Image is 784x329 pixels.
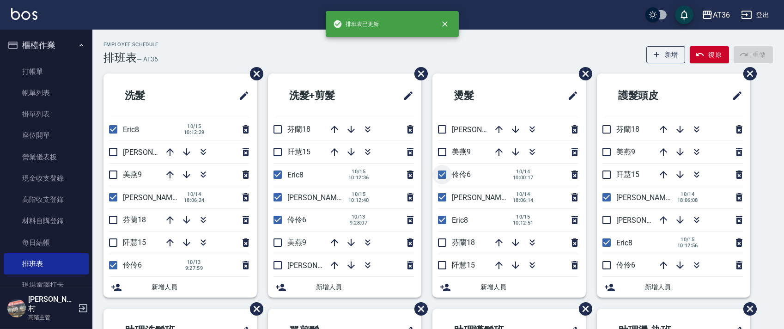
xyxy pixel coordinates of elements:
[407,60,429,87] span: 刪除班表
[616,216,680,225] span: [PERSON_NAME]16
[103,51,137,64] h3: 排班表
[348,214,369,220] span: 10/13
[287,215,306,224] span: 伶伶6
[604,79,699,112] h2: 護髮頭皮
[677,197,698,203] span: 18:06:08
[677,191,698,197] span: 10/14
[452,216,468,225] span: Eric8
[677,237,698,243] span: 10/15
[184,129,205,135] span: 10:12:29
[287,171,304,179] span: Eric8
[123,215,146,224] span: 芬蘭18
[452,170,471,179] span: 伶伶6
[123,148,187,157] span: [PERSON_NAME]16
[275,79,373,112] h2: 洗髮+剪髮
[4,146,89,168] a: 營業儀表板
[616,193,680,202] span: [PERSON_NAME]11
[4,61,89,82] a: 打帳單
[243,60,265,87] span: 刪除班表
[4,189,89,210] a: 高階收支登錄
[513,175,534,181] span: 10:00:17
[616,147,635,156] span: 美燕9
[348,220,369,226] span: 9:28:07
[4,232,89,253] a: 每日結帳
[184,259,204,265] span: 10/13
[440,79,525,112] h2: 燙髮
[287,261,351,270] span: [PERSON_NAME]16
[233,85,249,107] span: 修改班表的標題
[616,261,635,269] span: 伶伶6
[287,238,306,247] span: 美燕9
[513,220,534,226] span: 10:12:51
[348,197,369,203] span: 10:12:40
[7,299,26,317] img: Person
[103,42,158,48] h2: Employee Schedule
[184,123,205,129] span: 10/15
[184,197,205,203] span: 18:06:24
[690,46,729,63] button: 復原
[287,125,310,134] span: 芬蘭18
[4,274,89,296] a: 現場電腦打卡
[736,295,758,323] span: 刪除班表
[4,82,89,104] a: 帳單列表
[435,14,455,34] button: close
[452,147,471,156] span: 美燕9
[287,147,310,156] span: 阡慧15
[11,8,37,20] img: Logo
[152,282,249,292] span: 新增人員
[513,214,534,220] span: 10/15
[713,9,730,21] div: AT36
[348,175,369,181] span: 10:12:36
[243,295,265,323] span: 刪除班表
[616,238,632,247] span: Eric8
[316,282,414,292] span: 新增人員
[452,261,475,269] span: 阡慧15
[4,125,89,146] a: 座位開單
[597,277,750,298] div: 新增人員
[513,169,534,175] span: 10/14
[737,6,773,24] button: 登出
[646,46,686,63] button: 新增
[4,104,89,125] a: 掛單列表
[480,282,578,292] span: 新增人員
[137,55,158,64] h6: — AT36
[123,261,142,269] span: 伶伶6
[123,170,142,179] span: 美燕9
[726,85,743,107] span: 修改班表的標題
[616,125,639,134] span: 芬蘭18
[123,238,146,247] span: 阡慧15
[4,253,89,274] a: 排班表
[333,19,379,29] span: 排班表已更新
[513,191,534,197] span: 10/14
[28,295,75,313] h5: [PERSON_NAME]村
[675,6,693,24] button: save
[572,295,594,323] span: 刪除班表
[407,295,429,323] span: 刪除班表
[4,210,89,232] a: 材料自購登錄
[287,193,351,202] span: [PERSON_NAME]11
[268,277,421,298] div: 新增人員
[4,168,89,189] a: 現金收支登錄
[123,125,139,134] span: Eric8
[4,33,89,57] button: 櫃檯作業
[698,6,734,24] button: AT36
[103,277,257,298] div: 新增人員
[572,60,594,87] span: 刪除班表
[452,193,516,202] span: [PERSON_NAME]11
[513,197,534,203] span: 18:06:14
[184,191,205,197] span: 10/14
[616,170,639,179] span: 阡慧15
[348,191,369,197] span: 10/15
[645,282,743,292] span: 新增人員
[562,85,578,107] span: 修改班表的標題
[28,313,75,322] p: 高階主管
[452,125,516,134] span: [PERSON_NAME]16
[736,60,758,87] span: 刪除班表
[677,243,698,249] span: 10:12:56
[452,238,475,247] span: 芬蘭18
[348,169,369,175] span: 10/15
[432,277,586,298] div: 新增人員
[397,85,414,107] span: 修改班表的標題
[123,193,187,202] span: [PERSON_NAME]11
[111,79,196,112] h2: 洗髮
